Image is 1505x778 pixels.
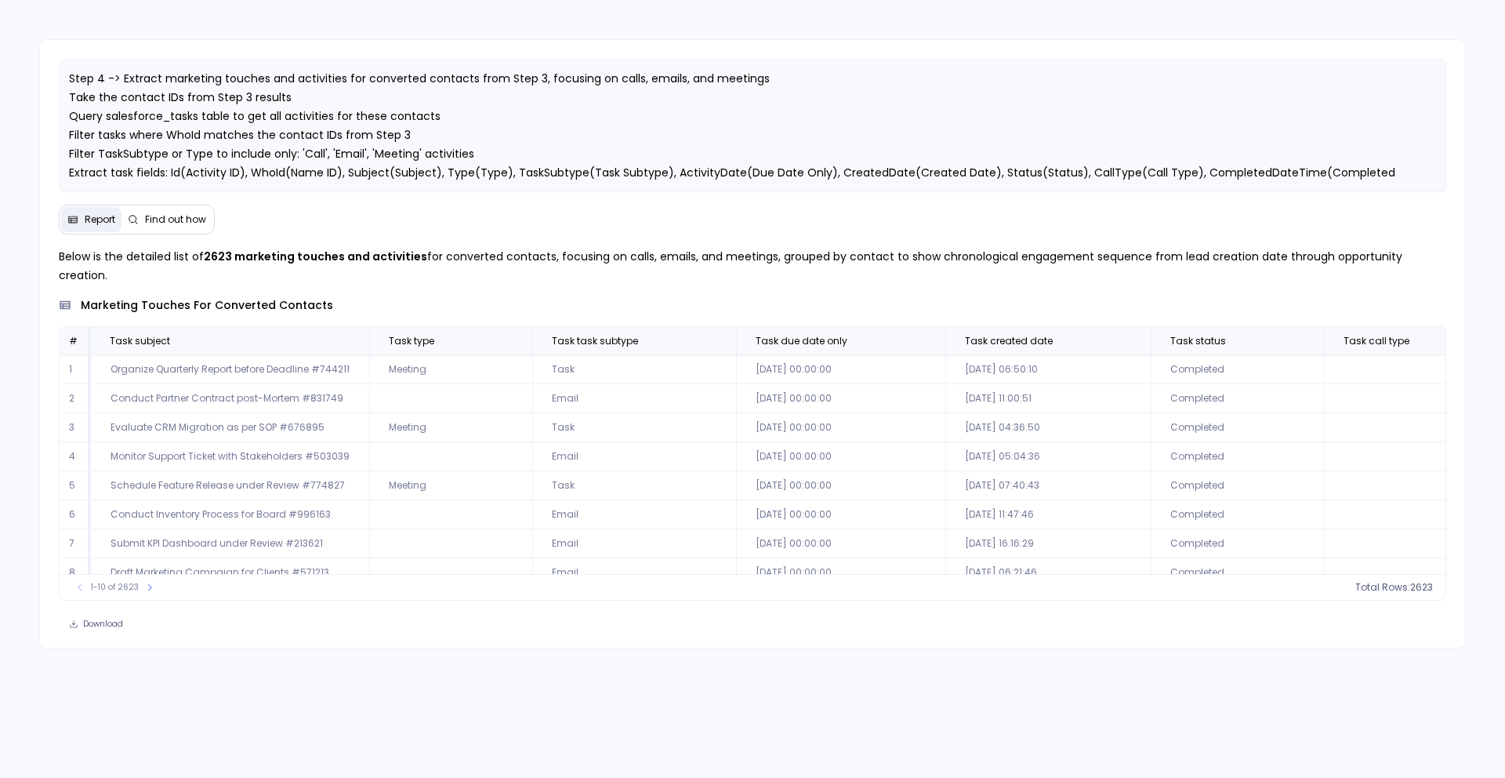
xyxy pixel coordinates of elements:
td: Completed [1151,413,1324,442]
td: [DATE] 00:00:00 [736,529,945,558]
td: 8 [60,558,91,587]
td: Completed [1151,529,1324,558]
td: [DATE] 06:21:46 [945,558,1151,587]
td: Completed [1151,558,1324,587]
td: Email [532,529,736,558]
td: [DATE] 07:40:43 [945,471,1151,500]
td: [DATE] 00:00:00 [736,355,945,384]
span: Task type [389,335,434,347]
span: 2623 [1410,581,1433,594]
span: Task call type [1344,335,1409,347]
button: Report [61,207,121,232]
td: [DATE] 00:00:00 [736,442,945,471]
td: [DATE] 00:00:00 [736,384,945,413]
span: Task due date only [756,335,847,347]
p: Below is the detailed list of for converted contacts, focusing on calls, emails, and meetings, gr... [59,247,1447,285]
span: Find out how [145,213,206,226]
td: Email [532,500,736,529]
td: Submit KPI Dashboard under Review #213621 [91,529,369,558]
td: Email [532,558,736,587]
td: 4 [60,442,91,471]
span: # [69,334,78,347]
span: Task status [1170,335,1226,347]
td: 2 [60,384,91,413]
span: Total Rows: [1355,581,1410,594]
td: 7 [60,529,91,558]
td: Completed [1151,384,1324,413]
td: [DATE] 00:00:00 [736,413,945,442]
td: Task [532,355,736,384]
td: [DATE] 16:16:29 [945,529,1151,558]
td: 3 [60,413,91,442]
td: [DATE] 05:04:36 [945,442,1151,471]
td: [DATE] 00:00:00 [736,558,945,587]
td: [DATE] 00:00:00 [736,500,945,529]
td: Organize Quarterly Report before Deadline #744211 [91,355,369,384]
span: Report [85,213,115,226]
td: [DATE] 00:00:00 [736,471,945,500]
td: 5 [60,471,91,500]
td: Evaluate CRM Migration as per SOP #676895 [91,413,369,442]
td: Task [532,471,736,500]
td: Email [532,384,736,413]
td: Schedule Feature Release under Review #774827 [91,471,369,500]
td: [DATE] 04:36:50 [945,413,1151,442]
td: 1 [60,355,91,384]
td: [DATE] 06:50:10 [945,355,1151,384]
td: Conduct Inventory Process for Board #996163 [91,500,369,529]
strong: 2623 marketing touches and activities [204,249,427,264]
span: Task created date [965,335,1053,347]
span: Task subject [110,335,170,347]
td: Completed [1151,500,1324,529]
td: Meeting [369,413,532,442]
td: [DATE] 11:47:46 [945,500,1151,529]
span: 1-10 of 2623 [91,581,139,594]
span: Download [83,619,123,630]
span: Task task subtype [552,335,638,347]
td: [DATE] 11:00:51 [945,384,1151,413]
td: Meeting [369,355,532,384]
td: Conduct Partner Contract post-Mortem #831749 [91,384,369,413]
span: Step 4 -> Extract marketing touches and activities for converted contacts from Step 3, focusing o... [69,71,1398,256]
td: Email [532,442,736,471]
span: marketing touches for converted contacts [81,297,333,314]
td: Meeting [369,471,532,500]
button: Download [59,613,133,635]
td: 6 [60,500,91,529]
td: Task [532,413,736,442]
td: Completed [1151,471,1324,500]
td: Draft Marketing Campaign for Clients #571213 [91,558,369,587]
td: Monitor Support Ticket with Stakeholders #503039 [91,442,369,471]
td: Completed [1151,442,1324,471]
td: Completed [1151,355,1324,384]
button: Find out how [121,207,212,232]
